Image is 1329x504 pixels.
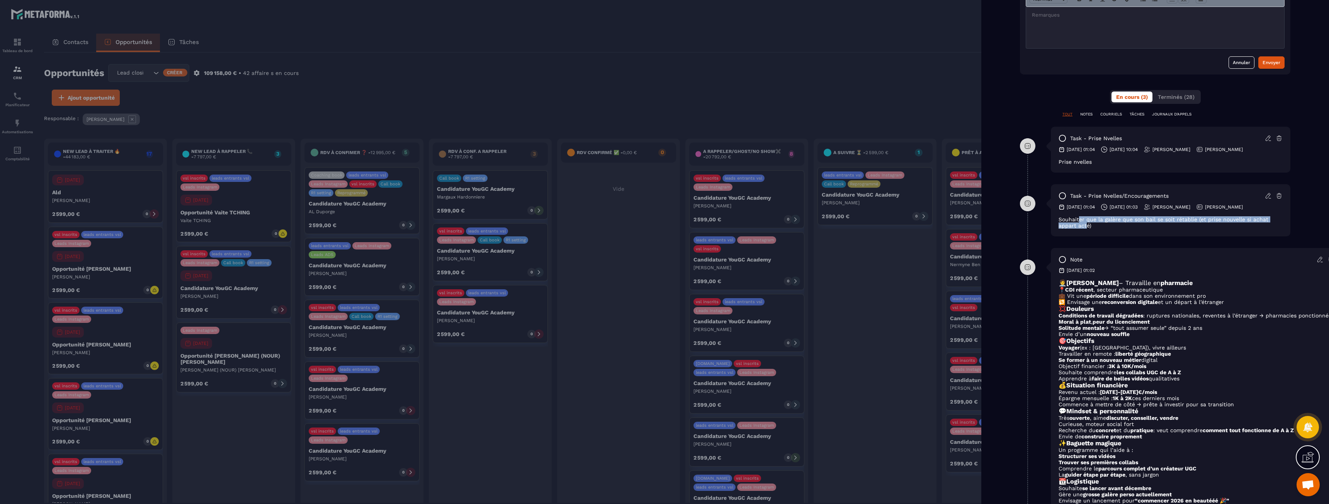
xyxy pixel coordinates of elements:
[1059,216,1283,229] div: Souhaiter que la galère que son bail se soit rétablie (et prise nouvelle si achat appart acté)
[1059,357,1141,363] strong: Se former à un nouveau métier
[1110,204,1138,210] p: [DATE] 01:03
[1110,146,1138,153] p: [DATE] 10:04
[1066,337,1094,344] strong: Objectifs
[1087,331,1130,337] strong: nouveau souffle
[1153,92,1199,102] button: Terminés (28)
[1203,427,1294,433] strong: comment tout fonctionne de A à Z
[1130,427,1153,433] strong: pratique
[1229,56,1254,69] button: Annuler
[1205,146,1243,153] p: [PERSON_NAME]
[1062,112,1072,117] p: TOUT
[1059,312,1143,319] strong: Conditions de travail dégradées
[1080,112,1093,117] p: NOTES
[1130,112,1144,117] p: TÂCHES
[1116,94,1148,100] span: En cours (3)
[1059,459,1138,465] strong: Trouver ses premières collabs
[1065,287,1093,293] strong: CDI récent
[1066,407,1138,415] strong: Mindset & personnalité
[1066,478,1099,485] strong: Logistique
[1092,375,1149,382] strong: faire de belles vidéos
[1113,395,1132,401] strong: 1K à 2K
[1205,204,1243,210] p: [PERSON_NAME]
[1067,267,1095,273] p: [DATE] 01:02
[1115,351,1171,357] strong: liberté géographique
[1067,146,1095,153] p: [DATE] 01:04
[1152,146,1190,153] p: [PERSON_NAME]
[1297,473,1320,496] a: Ouvrir le chat
[1111,92,1152,102] button: En cours (3)
[1066,382,1128,389] strong: Situation financière
[1083,491,1172,497] strong: grosse galère perso actuellement
[1070,256,1083,263] p: note
[1066,440,1121,447] strong: Baguette magique
[1100,112,1122,117] p: COURRIELS
[1066,279,1119,287] strong: [PERSON_NAME]
[1067,204,1095,210] p: [DATE] 01:04
[1059,159,1283,165] div: Prise nvelles
[1081,433,1142,440] strong: construire proprement
[1108,363,1146,369] strong: 3K à 10K/mois
[1082,485,1151,491] strong: se lancer avant décembre
[1135,497,1229,504] strong: “commencer 2026 en beautééé 🎉”
[1059,325,1105,331] strong: Solitude mentale
[1102,299,1158,305] strong: reconversion digitale
[1069,415,1090,421] strong: ouverte
[1258,56,1285,69] button: Envoyer
[1098,465,1196,472] strong: parcours complet d’un créateur UGC
[1070,135,1122,142] p: task - Prise nvelles
[1152,112,1191,117] p: JOURNAUX D'APPELS
[1100,389,1157,395] strong: [DATE]-[DATE]€/mois
[1096,427,1116,433] strong: concret
[1066,305,1094,312] strong: Douleurs
[1059,453,1115,459] strong: Structurer ses vidéos
[1093,319,1150,325] strong: peur du licenciement
[1152,204,1190,210] p: [PERSON_NAME]
[1086,293,1129,299] strong: période difficile
[1106,415,1178,421] strong: discuter, conseiller, vendre
[1263,59,1280,66] div: Envoyer
[1065,472,1125,478] strong: guider étape par étape
[1070,192,1169,200] p: task - Prise nvelles/encouragements
[1059,319,1091,325] strong: Moral à plat
[1158,94,1195,100] span: Terminés (28)
[1161,279,1193,287] strong: pharmacie
[1059,344,1080,351] strong: Voyager
[1117,369,1181,375] strong: les collabs UGC de A à Z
